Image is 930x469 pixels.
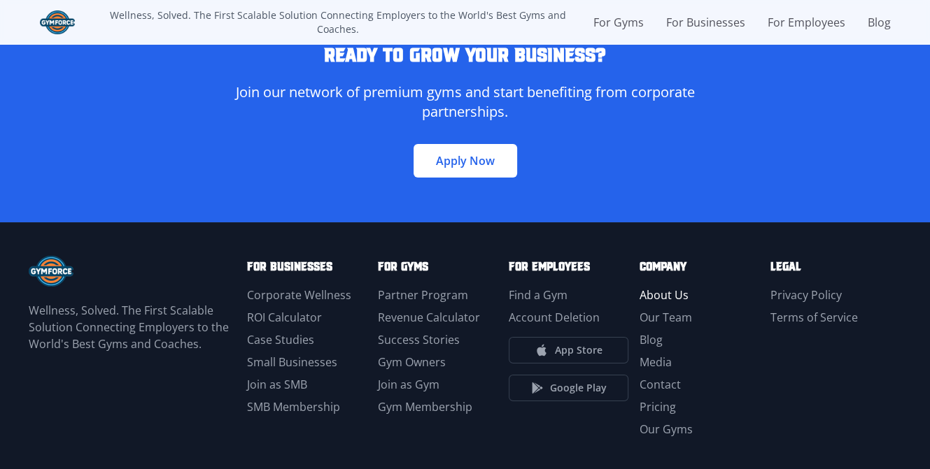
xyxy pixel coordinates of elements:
a: Corporate Wellness [247,287,351,303]
h3: For Gyms [378,256,498,275]
a: About Us [640,287,689,303]
a: Small Businesses [247,354,337,370]
a: Blog [640,332,663,347]
a: Our Gyms [640,421,693,437]
a: Google Play [509,375,628,401]
a: ROI Calculator [247,310,322,325]
h3: For Businesses [247,256,367,275]
h3: Legal [770,256,890,275]
a: Media [640,354,672,370]
a: SMB Membership [247,399,340,414]
h3: Company [640,256,759,275]
a: Account Deletion [509,310,600,325]
a: Success Stories [378,332,460,347]
a: For Businesses [666,14,745,31]
a: Find a Gym [509,287,568,303]
a: Case Studies [247,332,314,347]
a: For Employees [768,14,845,31]
a: Pricing [640,399,676,414]
a: Blog [868,14,891,31]
a: Join as SMB [247,377,307,392]
img: Gym Force® Logo [29,256,73,287]
a: Contact [640,377,681,392]
a: Join as Gym [378,377,439,392]
p: Wellness, Solved. The First Scalable Solution Connecting Employers to the World's Best Gyms and C... [29,302,236,352]
a: For Gyms [593,14,644,31]
a: Our Team [640,310,692,325]
a: App Store [509,337,628,363]
p: Join our network of premium gyms and start benefiting from corporate partnerships. [230,82,700,122]
a: Apply Now [414,144,517,178]
a: Gym Owners [378,354,446,370]
h2: Ready to Grow Your Business? [29,41,902,66]
p: Wellness, Solved. The First Scalable Solution Connecting Employers to the World's Best Gyms and C... [89,8,588,36]
img: Gym Force Logo [40,10,75,34]
a: Privacy Policy [770,287,842,303]
a: Gym Membership [378,399,472,414]
a: Partner Program [378,287,468,303]
a: Terms of Service [770,310,858,325]
h3: For Employees [509,256,628,275]
a: Revenue Calculator [378,310,480,325]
